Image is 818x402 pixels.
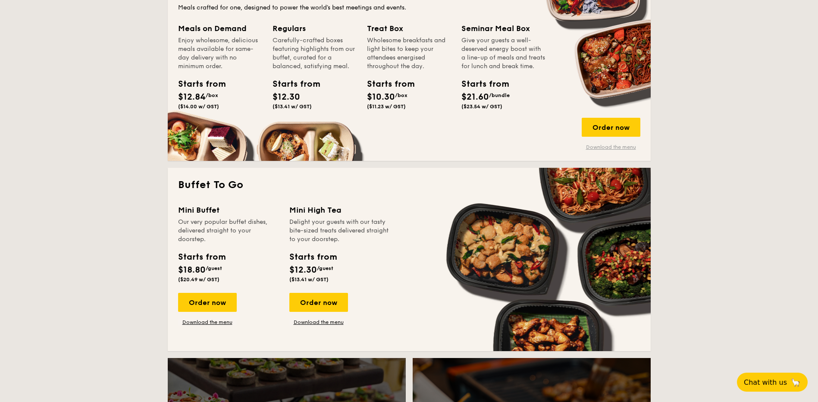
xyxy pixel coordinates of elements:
[178,276,219,283] span: ($20.49 w/ GST)
[289,204,390,216] div: Mini High Tea
[289,293,348,312] div: Order now
[489,92,510,98] span: /bundle
[367,104,406,110] span: ($11.23 w/ GST)
[178,178,640,192] h2: Buffet To Go
[461,78,500,91] div: Starts from
[178,22,262,35] div: Meals on Demand
[206,92,218,98] span: /box
[582,144,640,151] a: Download the menu
[461,104,502,110] span: ($23.54 w/ GST)
[178,265,206,275] span: $18.80
[289,265,317,275] span: $12.30
[367,78,406,91] div: Starts from
[461,92,489,102] span: $21.60
[395,92,407,98] span: /box
[178,3,640,12] div: Meals crafted for one, designed to power the world's best meetings and events.
[367,36,451,71] div: Wholesome breakfasts and light bites to keep your attendees energised throughout the day.
[178,104,219,110] span: ($14.00 w/ GST)
[273,92,300,102] span: $12.30
[461,22,545,35] div: Seminar Meal Box
[178,204,279,216] div: Mini Buffet
[273,22,357,35] div: Regulars
[367,22,451,35] div: Treat Box
[317,265,333,271] span: /guest
[737,373,808,392] button: Chat with us🦙
[178,218,279,244] div: Our very popular buffet dishes, delivered straight to your doorstep.
[461,36,545,71] div: Give your guests a well-deserved energy boost with a line-up of meals and treats for lunch and br...
[273,104,312,110] span: ($13.41 w/ GST)
[289,218,390,244] div: Delight your guests with our tasty bite-sized treats delivered straight to your doorstep.
[178,36,262,71] div: Enjoy wholesome, delicious meals available for same-day delivery with no minimum order.
[178,92,206,102] span: $12.84
[582,118,640,137] div: Order now
[178,319,237,326] a: Download the menu
[790,377,801,387] span: 🦙
[289,251,336,264] div: Starts from
[178,78,217,91] div: Starts from
[178,293,237,312] div: Order now
[289,276,329,283] span: ($13.41 w/ GST)
[178,251,225,264] div: Starts from
[289,319,348,326] a: Download the menu
[206,265,222,271] span: /guest
[273,36,357,71] div: Carefully-crafted boxes featuring highlights from our buffet, curated for a balanced, satisfying ...
[367,92,395,102] span: $10.30
[744,378,787,386] span: Chat with us
[273,78,311,91] div: Starts from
